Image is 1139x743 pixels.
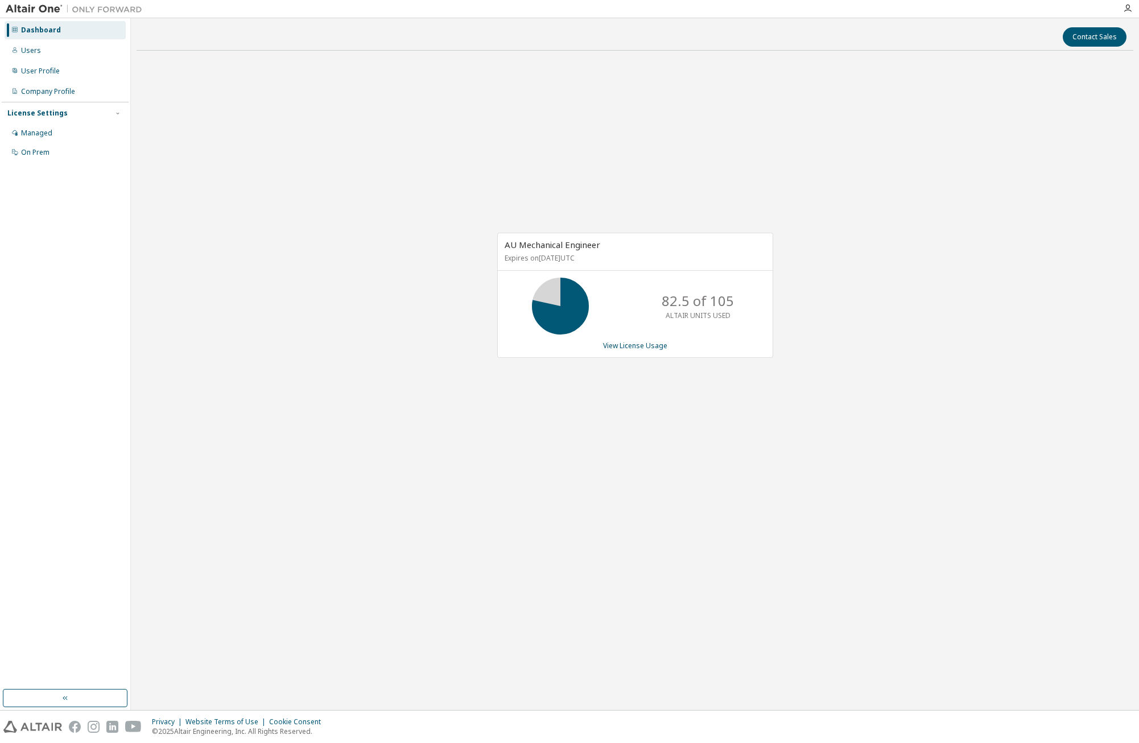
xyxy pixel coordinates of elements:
[662,291,734,311] p: 82.5 of 105
[125,721,142,733] img: youtube.svg
[3,721,62,733] img: altair_logo.svg
[185,717,269,727] div: Website Terms of Use
[106,721,118,733] img: linkedin.svg
[666,311,731,320] p: ALTAIR UNITS USED
[269,717,328,727] div: Cookie Consent
[21,129,52,138] div: Managed
[21,148,49,157] div: On Prem
[88,721,100,733] img: instagram.svg
[1063,27,1126,47] button: Contact Sales
[21,26,61,35] div: Dashboard
[505,239,600,250] span: AU Mechanical Engineer
[69,721,81,733] img: facebook.svg
[21,46,41,55] div: Users
[152,717,185,727] div: Privacy
[7,109,68,118] div: License Settings
[21,67,60,76] div: User Profile
[21,87,75,96] div: Company Profile
[6,3,148,15] img: Altair One
[603,341,667,350] a: View License Usage
[505,253,763,263] p: Expires on [DATE] UTC
[152,727,328,736] p: © 2025 Altair Engineering, Inc. All Rights Reserved.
